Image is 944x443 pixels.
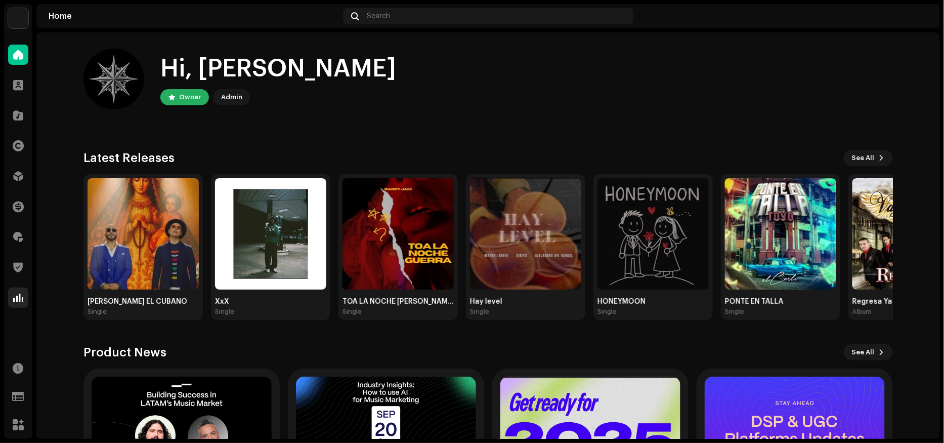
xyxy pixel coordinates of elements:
img: 3bb899f6-3b0a-4e1d-8cf6-464381663e67 [725,178,836,290]
div: Single [342,308,362,316]
div: Hay level [470,298,581,306]
div: HONEYMOON [597,298,709,306]
div: PONTE EN TALLA [725,298,836,306]
img: 4d5a508c-c80f-4d99-b7fb-82554657661d [8,8,28,28]
span: See All [852,148,875,168]
div: XxX [215,298,326,306]
div: Home [49,12,339,20]
button: See All [844,150,893,166]
div: Hi, [PERSON_NAME] [160,53,396,85]
span: Search [367,12,390,20]
div: TOA LA NOCHE [PERSON_NAME] [342,298,454,306]
div: Album [852,308,872,316]
img: e19e22f9-5c85-4780-9f2f-ae0163329fce [88,178,199,290]
div: Single [88,308,107,316]
div: Single [725,308,744,316]
img: d6b8bbfa-27bd-4eca-ac22-f0e4bc05eb80 [215,178,326,290]
div: Single [215,308,234,316]
div: Single [597,308,617,316]
div: Owner [179,91,201,103]
img: cd891d2d-3008-456e-9ec6-c6524fa041d0 [83,49,144,109]
img: a94ba5db-c41a-4d82-a9ca-4c9a3b1b0b94 [597,178,709,290]
div: Admin [221,91,242,103]
img: cd891d2d-3008-456e-9ec6-c6524fa041d0 [912,8,928,24]
div: [PERSON_NAME] EL CUBANO [88,298,199,306]
img: 6e4b1cb5-d102-4458-9c7b-8210ff2d25c2 [470,178,581,290]
h3: Product News [83,344,166,360]
div: Single [470,308,489,316]
span: See All [852,342,875,363]
h3: Latest Releases [83,150,175,166]
img: 1d5fd0de-87fe-485a-9a4b-0425cb63c4a2 [342,178,454,290]
button: See All [844,344,893,360]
